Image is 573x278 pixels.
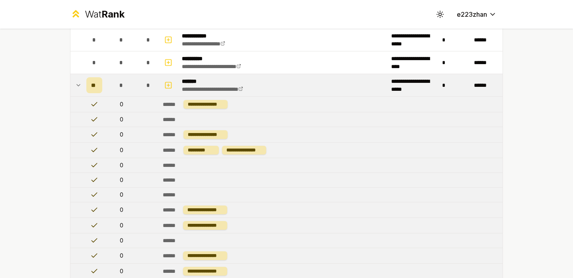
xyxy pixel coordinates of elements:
td: 0 [105,143,137,158]
button: e223zhan [450,7,503,22]
a: WatRank [70,8,125,21]
span: Rank [101,8,125,20]
td: 0 [105,202,137,217]
td: 0 [105,233,137,248]
td: 0 [105,127,137,142]
td: 0 [105,188,137,202]
td: 0 [105,218,137,233]
td: 0 [105,112,137,127]
td: 0 [105,173,137,187]
td: 0 [105,97,137,112]
td: 0 [105,248,137,263]
div: Wat [85,8,125,21]
span: e223zhan [457,10,487,19]
td: 0 [105,158,137,172]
